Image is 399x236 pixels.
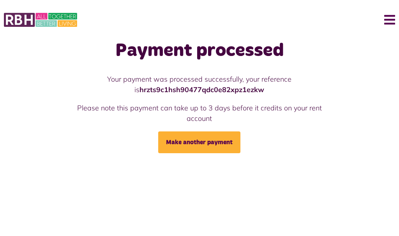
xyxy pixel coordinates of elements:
[64,74,335,95] p: Your payment was processed successfully, your reference is
[4,12,77,28] img: MyRBH
[139,85,264,94] strong: hrzts9c1hsh90477qdc0e82xpz1ezkw
[158,131,240,153] a: Make another payment
[64,103,335,124] p: Please note this payment can take up to 3 days before it credits on your rent account
[64,40,335,62] h1: Payment processed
